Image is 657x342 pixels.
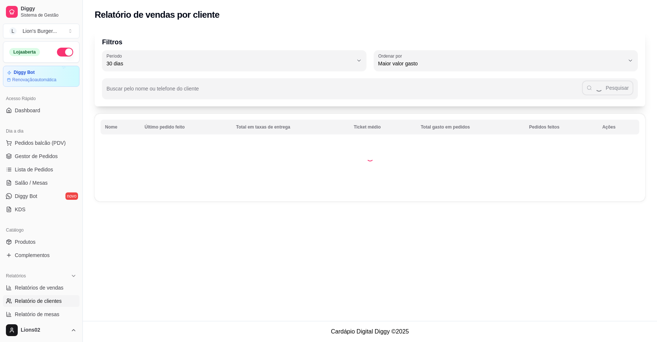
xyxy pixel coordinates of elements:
span: Relatório de clientes [15,297,62,305]
div: Loja aberta [9,48,40,56]
a: Diggy BotRenovaçãoautomática [3,66,79,87]
span: Lista de Pedidos [15,166,53,173]
article: Diggy Bot [14,70,35,75]
span: Salão / Mesas [15,179,48,187]
div: Dia a dia [3,125,79,137]
button: Período30 dias [102,50,366,71]
label: Período [106,53,124,59]
button: Ordenar porMaior valor gasto [374,50,638,71]
span: Relatórios [6,273,26,279]
h2: Relatório de vendas por cliente [95,9,220,21]
span: Diggy [21,6,77,12]
span: Relatórios de vendas [15,284,64,291]
span: Maior valor gasto [378,60,625,67]
a: Lista de Pedidos [3,164,79,175]
button: Lions02 [3,321,79,339]
a: DiggySistema de Gestão [3,3,79,21]
span: 30 dias [106,60,353,67]
span: Sistema de Gestão [21,12,77,18]
a: Produtos [3,236,79,248]
p: Filtros [102,37,638,47]
footer: Cardápio Digital Diggy © 2025 [83,321,657,342]
span: Lions02 [21,327,68,334]
button: Pedidos balcão (PDV) [3,137,79,149]
span: L [9,27,17,35]
a: Relatórios de vendas [3,282,79,294]
div: Loading [366,154,374,161]
a: Relatório de mesas [3,308,79,320]
span: Gestor de Pedidos [15,153,58,160]
input: Buscar pelo nome ou telefone do cliente [106,88,582,95]
a: Relatório de clientes [3,295,79,307]
span: Complementos [15,252,50,259]
span: Relatório de mesas [15,311,60,318]
a: KDS [3,204,79,215]
a: Complementos [3,249,79,261]
article: Renovação automática [12,77,56,83]
span: KDS [15,206,26,213]
a: Salão / Mesas [3,177,79,189]
a: Diggy Botnovo [3,190,79,202]
span: Dashboard [15,107,40,114]
button: Alterar Status [57,48,73,57]
div: Acesso Rápido [3,93,79,105]
a: Dashboard [3,105,79,116]
button: Select a team [3,24,79,38]
span: Diggy Bot [15,192,37,200]
span: Pedidos balcão (PDV) [15,139,66,147]
a: Gestor de Pedidos [3,150,79,162]
span: Produtos [15,238,35,246]
label: Ordenar por [378,53,404,59]
div: Catálogo [3,224,79,236]
div: Lion's Burger ... [23,27,57,35]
